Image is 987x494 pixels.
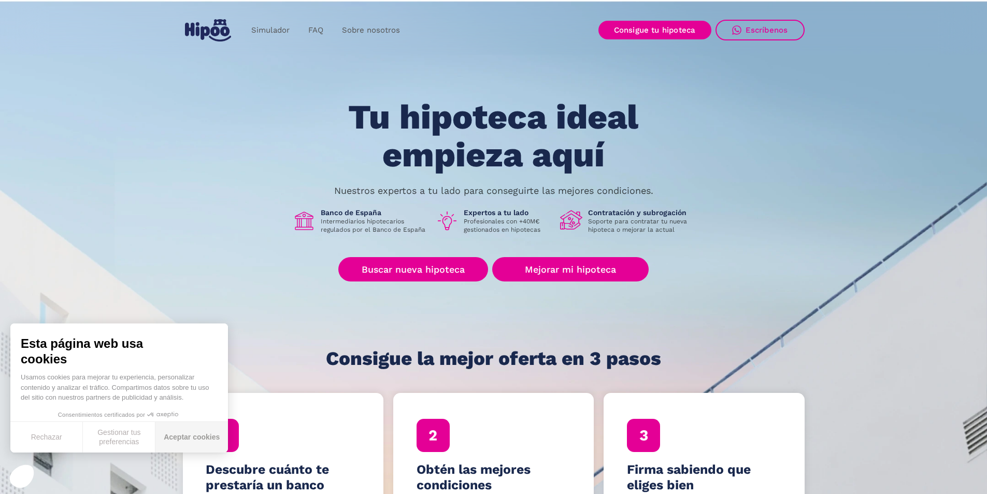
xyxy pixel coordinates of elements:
a: home [183,15,234,46]
p: Intermediarios hipotecarios regulados por el Banco de España [321,217,427,234]
h1: Contratación y subrogación [588,208,695,217]
h4: Descubre cuánto te prestaría un banco [206,462,360,493]
a: Mejorar mi hipoteca [492,257,648,281]
a: Consigue tu hipoteca [598,21,711,39]
h1: Expertos a tu lado [464,208,552,217]
a: Sobre nosotros [333,20,409,40]
div: Escríbenos [746,25,788,35]
p: Profesionales con +40M€ gestionados en hipotecas [464,217,552,234]
p: Nuestros expertos a tu lado para conseguirte las mejores condiciones. [334,187,653,195]
a: Buscar nueva hipoteca [338,257,488,281]
a: Escríbenos [716,20,805,40]
p: Soporte para contratar tu nueva hipoteca o mejorar la actual [588,217,695,234]
h4: Obtén las mejores condiciones [417,462,571,493]
h4: Firma sabiendo que eliges bien [627,462,781,493]
a: Simulador [242,20,299,40]
h1: Consigue la mejor oferta en 3 pasos [326,348,661,369]
h1: Banco de España [321,208,427,217]
h1: Tu hipoteca ideal empieza aquí [297,98,690,174]
a: FAQ [299,20,333,40]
